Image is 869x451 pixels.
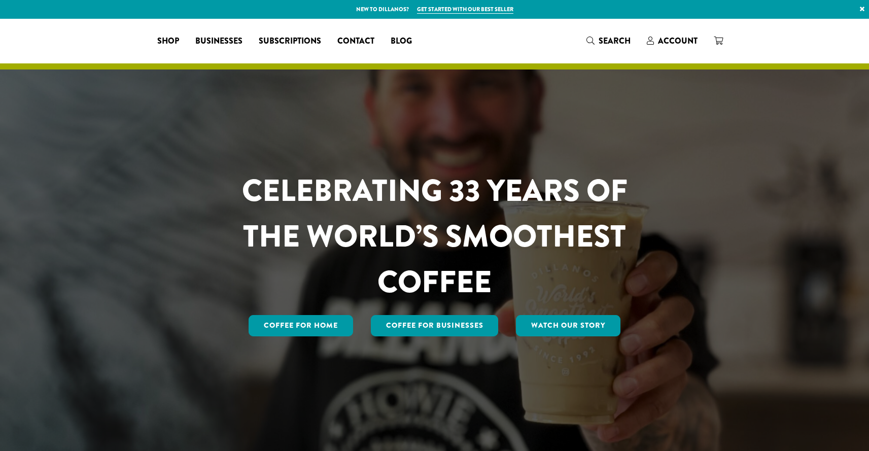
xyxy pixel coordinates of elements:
h1: CELEBRATING 33 YEARS OF THE WORLD’S SMOOTHEST COFFEE [212,168,657,305]
span: Account [658,35,698,47]
span: Search [599,35,631,47]
span: Businesses [195,35,242,48]
span: Subscriptions [259,35,321,48]
span: Contact [337,35,374,48]
a: Search [578,32,639,49]
a: Coffee for Home [249,315,353,336]
span: Shop [157,35,179,48]
a: Coffee For Businesses [371,315,499,336]
a: Get started with our best seller [417,5,513,14]
span: Blog [391,35,412,48]
a: Watch Our Story [516,315,620,336]
a: Shop [149,33,187,49]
